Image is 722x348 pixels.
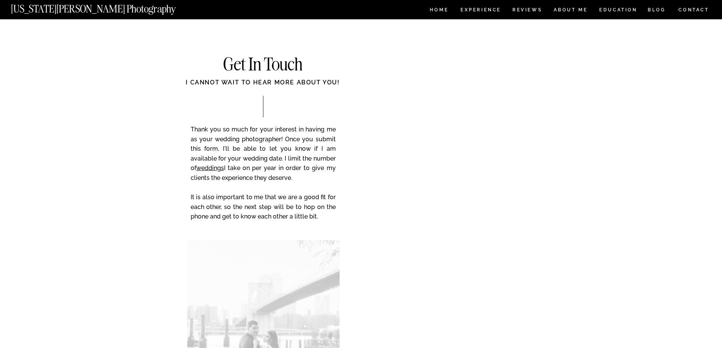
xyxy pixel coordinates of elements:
p: Thank you so much for your interest in having me as your wedding photographer! Once you submit th... [191,125,336,232]
div: I cannot wait to hear more about you! [157,78,370,95]
a: [US_STATE][PERSON_NAME] Photography [11,4,201,10]
a: HOME [428,8,450,14]
a: weddings [196,164,224,172]
a: ABOUT ME [553,8,588,14]
a: REVIEWS [512,8,541,14]
a: BLOG [648,8,666,14]
a: EDUCATION [598,8,638,14]
a: Experience [460,8,500,14]
a: CONTACT [678,6,709,14]
h2: Get In Touch [187,56,339,74]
